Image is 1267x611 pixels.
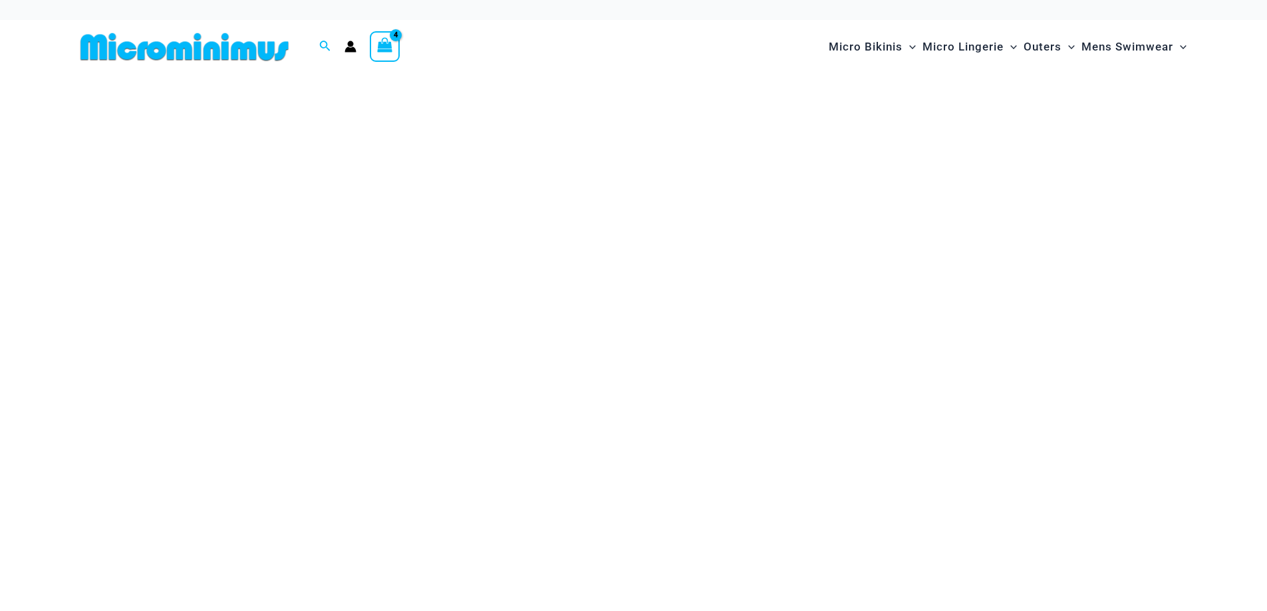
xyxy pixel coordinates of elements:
[370,31,400,62] a: View Shopping Cart, 4 items
[829,30,903,64] span: Micro Bikinis
[825,27,919,67] a: Micro BikinisMenu ToggleMenu Toggle
[1020,27,1078,67] a: OutersMenu ToggleMenu Toggle
[922,30,1004,64] span: Micro Lingerie
[1081,30,1173,64] span: Mens Swimwear
[319,39,331,55] a: Search icon link
[1078,27,1190,67] a: Mens SwimwearMenu ToggleMenu Toggle
[1061,30,1075,64] span: Menu Toggle
[903,30,916,64] span: Menu Toggle
[1024,30,1061,64] span: Outers
[1173,30,1187,64] span: Menu Toggle
[75,32,294,62] img: MM SHOP LOGO FLAT
[823,25,1193,69] nav: Site Navigation
[1004,30,1017,64] span: Menu Toggle
[345,41,356,53] a: Account icon link
[919,27,1020,67] a: Micro LingerieMenu ToggleMenu Toggle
